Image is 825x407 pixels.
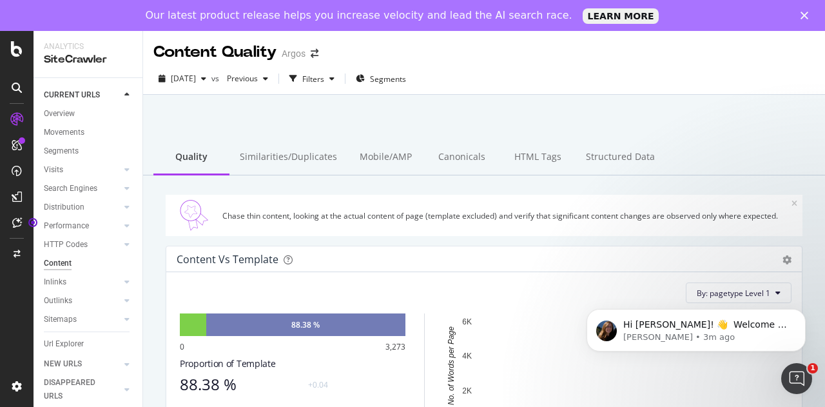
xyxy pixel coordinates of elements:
[153,68,211,89] button: [DATE]
[808,363,818,373] span: 1
[44,52,132,67] div: SiteCrawler
[44,238,88,252] div: HTTP Codes
[44,313,77,326] div: Sitemaps
[171,200,217,231] img: Quality
[462,352,472,361] text: 4K
[44,337,133,351] a: Url Explorer
[153,140,229,175] div: Quality
[44,376,121,403] a: DISAPPEARED URLS
[302,74,324,84] div: Filters
[171,73,196,84] span: 2025 Aug. 20th
[153,41,277,63] div: Content Quality
[347,140,423,175] div: Mobile/AMP
[462,317,472,326] text: 6K
[44,357,121,371] a: NEW URLS
[583,8,659,24] a: LEARN MORE
[44,219,121,233] a: Performance
[44,201,84,214] div: Distribution
[351,68,411,89] button: Segments
[282,47,306,60] div: Argos
[291,319,320,330] div: 88.38 %
[44,275,121,289] a: Inlinks
[44,163,63,177] div: Visits
[44,294,121,308] a: Outlinks
[44,107,75,121] div: Overview
[44,163,121,177] a: Visits
[44,126,84,139] div: Movements
[311,49,318,58] div: arrow-right-arrow-left
[229,140,347,175] div: Similarities/Duplicates
[308,379,328,390] div: +0.04
[180,375,300,393] div: 88.38 %
[782,255,791,264] div: gear
[44,238,121,252] a: HTTP Codes
[44,337,84,351] div: Url Explorer
[462,386,472,395] text: 2K
[44,182,121,195] a: Search Engines
[27,217,39,228] div: Tooltip anchor
[44,275,66,289] div: Inlinks
[44,219,89,233] div: Performance
[180,341,184,352] div: 0
[44,294,72,308] div: Outlinks
[44,88,121,102] a: CURRENT URLS
[44,201,121,214] a: Distribution
[222,73,258,84] span: Previous
[44,376,109,403] div: DISAPPEARED URLS
[177,253,278,266] div: Content vs Template
[146,9,572,22] div: Our latest product release helps you increase velocity and lead the AI search race.
[370,74,406,84] span: Segments
[44,182,97,195] div: Search Engines
[576,140,665,175] div: Structured Data
[44,107,133,121] a: Overview
[222,210,791,221] div: Chase thin content, looking at the actual content of page (template excluded) and verify that sig...
[44,257,133,270] a: Content
[44,257,72,270] div: Content
[500,140,576,175] div: HTML Tags
[567,282,825,372] iframe: Intercom notifications message
[44,144,79,158] div: Segments
[801,12,813,19] div: Close
[44,41,132,52] div: Analytics
[44,357,82,371] div: NEW URLS
[44,313,121,326] a: Sitemaps
[423,140,500,175] div: Canonicals
[44,126,133,139] a: Movements
[222,68,273,89] button: Previous
[44,144,133,158] a: Segments
[781,363,812,394] iframe: Intercom live chat
[44,88,100,102] div: CURRENT URLS
[284,68,340,89] button: Filters
[180,357,405,370] div: Proportion of Template
[385,341,405,352] div: 3,273
[211,73,222,84] span: vs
